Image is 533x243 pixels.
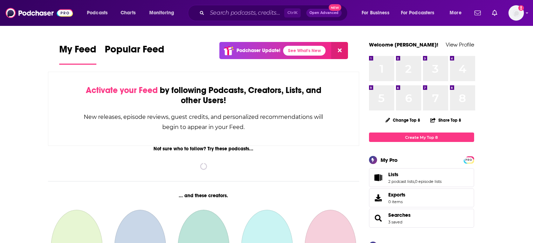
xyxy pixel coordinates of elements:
a: Show notifications dropdown [472,7,484,19]
span: Exports [388,192,405,198]
a: Popular Feed [105,43,164,65]
a: 3 saved [388,220,402,224]
a: 0 episode lists [415,179,442,184]
a: Exports [369,188,474,207]
button: Show profile menu [508,5,524,21]
span: Podcasts [87,8,108,18]
a: See What's New [283,46,326,56]
span: Ctrl K [284,8,301,17]
button: open menu [357,7,398,19]
button: open menu [445,7,470,19]
span: , [414,179,415,184]
button: Open AdvancedNew [306,9,342,17]
span: Popular Feed [105,43,164,59]
a: Create My Top 8 [369,133,474,142]
button: open menu [144,7,183,19]
a: Searches [371,213,385,223]
a: Lists [388,171,442,178]
span: Lists [369,168,474,187]
span: For Business [362,8,389,18]
span: Exports [371,193,385,203]
p: Podchaser Update! [237,48,280,53]
img: User Profile [508,5,524,21]
span: For Podcasters [401,8,435,18]
span: Monitoring [149,8,174,18]
a: Lists [371,173,385,183]
span: New [329,4,341,11]
a: Charts [116,7,140,19]
a: Show notifications dropdown [489,7,500,19]
span: Open Advanced [309,11,339,15]
img: Podchaser - Follow, Share and Rate Podcasts [6,6,73,20]
span: Activate your Feed [86,85,158,95]
a: Searches [388,212,411,218]
button: Share Top 8 [430,113,462,127]
span: PRO [465,157,473,163]
button: Change Top 8 [381,116,425,124]
a: View Profile [446,41,474,48]
span: My Feed [59,43,96,59]
div: Search podcasts, credits, & more... [194,5,354,21]
div: Not sure who to follow? Try these podcasts... [48,146,360,152]
a: PRO [465,157,473,162]
span: More [450,8,462,18]
div: by following Podcasts, Creators, Lists, and other Users! [83,85,324,106]
a: Welcome [PERSON_NAME]! [369,41,438,48]
span: 0 items [388,199,405,204]
div: My Pro [381,157,398,163]
div: New releases, episode reviews, guest credits, and personalized recommendations will begin to appe... [83,112,324,132]
span: Lists [388,171,398,178]
div: ... and these creators. [48,193,360,199]
span: Logged in as gbrussel [508,5,524,21]
input: Search podcasts, credits, & more... [207,7,284,19]
a: My Feed [59,43,96,65]
button: open menu [396,7,445,19]
span: Charts [121,8,136,18]
svg: Add a profile image [518,5,524,11]
button: open menu [82,7,117,19]
a: 2 podcast lists [388,179,414,184]
span: Searches [369,209,474,228]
